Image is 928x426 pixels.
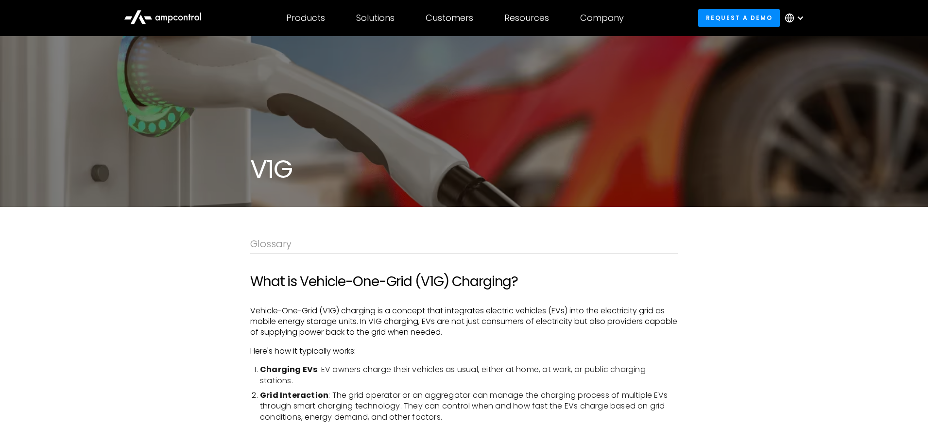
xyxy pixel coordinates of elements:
div: Products [286,13,325,23]
div: Solutions [356,13,395,23]
a: Request a demo [698,9,780,27]
li: : EV owners charge their vehicles as usual, either at home, at work, or public charging stations. [260,364,678,386]
div: Company [580,13,624,23]
div: Customers [426,13,473,23]
strong: Charging EVs [260,364,317,375]
h1: V1G [250,154,678,184]
p: Here's how it typically works: [250,346,678,357]
div: Resources [504,13,549,23]
li: : The grid operator or an aggregator can manage the charging process of multiple EVs through smar... [260,390,678,423]
strong: Grid Interaction [260,390,328,401]
div: Glossary [250,238,678,250]
p: Vehicle-One-Grid (V1G) charging is a concept that integrates electric vehicles (EVs) into the ele... [250,306,678,338]
h2: What is Vehicle-One-Grid (V1G) Charging? [250,273,678,290]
